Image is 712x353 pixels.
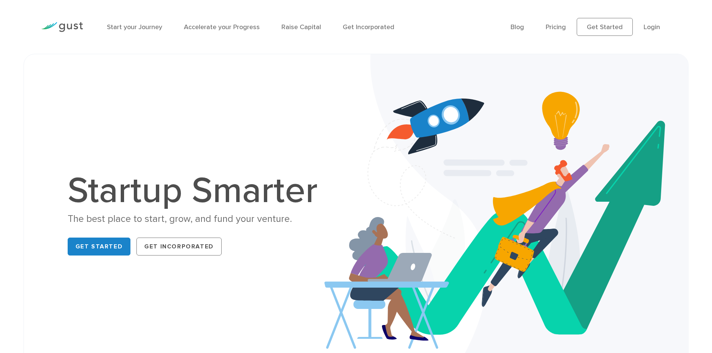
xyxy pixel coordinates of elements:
a: Blog [511,23,524,31]
a: Get Incorporated [343,23,394,31]
a: Get Incorporated [136,238,222,256]
div: The best place to start, grow, and fund your venture. [68,213,326,226]
a: Get Started [577,18,633,36]
a: Get Started [68,238,131,256]
a: Raise Capital [281,23,321,31]
h1: Startup Smarter [68,173,326,209]
a: Pricing [546,23,566,31]
a: Accelerate your Progress [184,23,260,31]
a: Start your Journey [107,23,162,31]
a: Login [644,23,660,31]
img: Gust Logo [41,22,83,32]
